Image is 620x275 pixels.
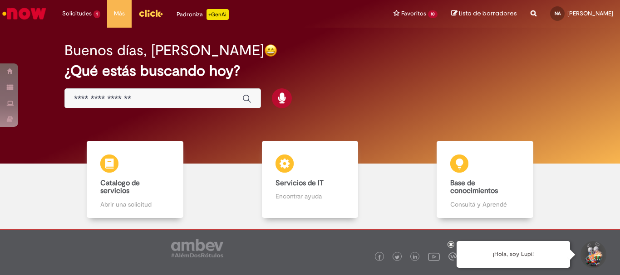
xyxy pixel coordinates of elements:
a: Base de conocimientos Consultá y Aprendé [398,141,572,218]
b: Catalogo de servicios [100,179,140,196]
img: click_logo_yellow_360x200.png [138,6,163,20]
p: Abrir una solicitud [100,200,169,209]
h2: Buenos días, [PERSON_NAME] [64,43,264,58]
b: Base de conocimientos [450,179,498,196]
img: logo_footer_workplace.png [448,252,457,261]
span: Favoritos [401,9,426,18]
span: [PERSON_NAME] [567,10,613,17]
button: Iniciar conversación de soporte [579,241,606,268]
div: ¡Hola, soy Lupi! [457,241,570,268]
span: 10 [428,10,438,18]
img: logo_footer_youtube.png [428,251,440,262]
span: 1 [93,10,100,18]
p: +GenAi [207,9,229,20]
p: Encontrar ayuda [276,192,344,201]
span: Lista de borradores [459,9,517,18]
span: NA [555,10,561,16]
a: Lista de borradores [451,10,517,18]
img: happy-face.png [264,44,277,57]
div: Padroniza [177,9,229,20]
img: logo_footer_linkedin.png [413,255,418,260]
b: Servicios de IT [276,179,324,188]
a: Catalogo de servicios Abrir una solicitud [48,141,222,218]
a: Servicios de IT Encontrar ayuda [222,141,397,218]
img: logo_footer_ambev_rotulo_gray.png [171,239,223,257]
img: logo_footer_twitter.png [395,255,399,260]
span: Más [114,9,125,18]
img: ServiceNow [1,5,48,23]
h2: ¿Qué estás buscando hoy? [64,63,556,79]
p: Consultá y Aprendé [450,200,519,209]
span: Solicitudes [62,9,92,18]
img: logo_footer_facebook.png [377,255,382,260]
